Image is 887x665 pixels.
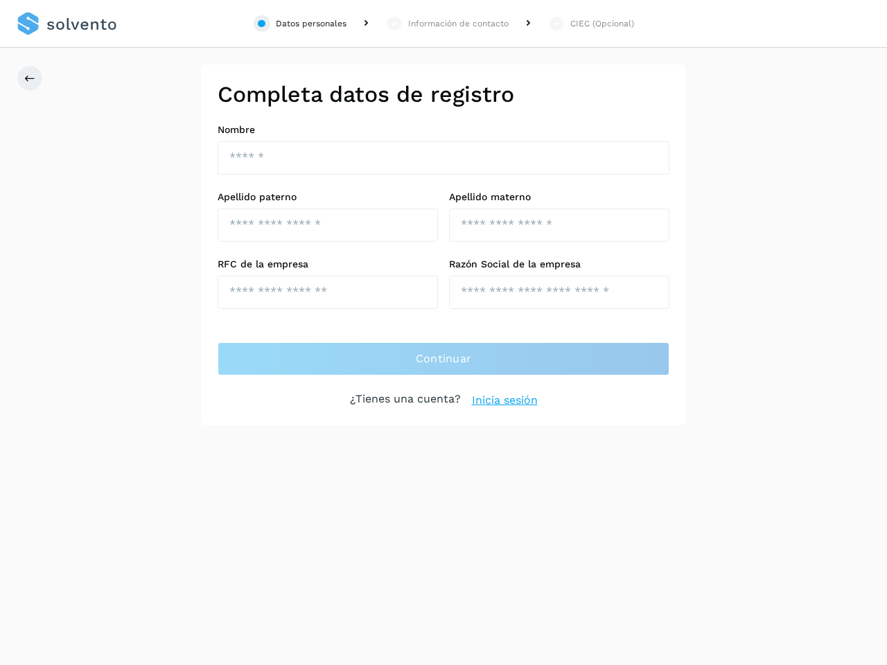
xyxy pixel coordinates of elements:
[449,191,669,203] label: Apellido materno
[416,351,472,366] span: Continuar
[570,17,634,30] div: CIEC (Opcional)
[276,17,346,30] div: Datos personales
[472,392,538,409] a: Inicia sesión
[408,17,509,30] div: Información de contacto
[218,258,438,270] label: RFC de la empresa
[218,124,669,136] label: Nombre
[218,81,669,107] h2: Completa datos de registro
[218,191,438,203] label: Apellido paterno
[449,258,669,270] label: Razón Social de la empresa
[218,342,669,375] button: Continuar
[350,392,461,409] p: ¿Tienes una cuenta?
